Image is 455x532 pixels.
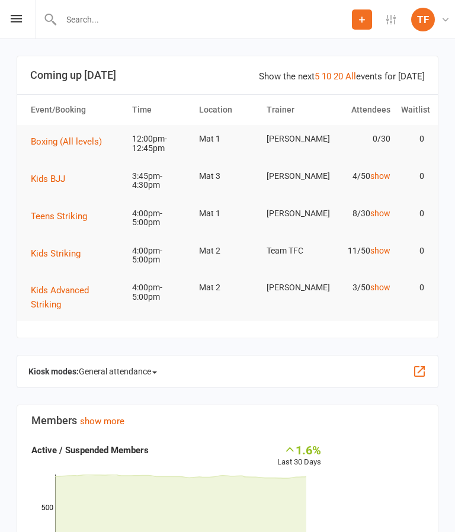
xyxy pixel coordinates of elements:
[261,95,329,125] th: Trainer
[127,274,194,311] td: 4:00pm-5:00pm
[261,162,329,190] td: [PERSON_NAME]
[31,285,89,310] span: Kids Advanced Striking
[28,367,79,376] strong: Kiosk modes:
[261,200,329,227] td: [PERSON_NAME]
[80,416,124,427] a: show more
[194,95,261,125] th: Location
[328,274,396,302] td: 3/50
[277,443,321,469] div: Last 30 Days
[328,95,396,125] th: Attendees
[370,246,390,255] a: show
[334,71,343,82] a: 20
[396,200,430,227] td: 0
[411,8,435,31] div: TF
[127,125,194,162] td: 12:00pm-12:45pm
[31,445,149,456] strong: Active / Suspended Members
[31,172,73,186] button: Kids BJJ
[396,125,430,153] td: 0
[30,69,425,81] h3: Coming up [DATE]
[31,248,81,259] span: Kids Striking
[127,95,194,125] th: Time
[31,246,89,261] button: Kids Striking
[396,237,430,265] td: 0
[328,200,396,227] td: 8/30
[396,95,430,125] th: Waitlist
[194,125,261,153] td: Mat 1
[25,95,127,125] th: Event/Booking
[328,125,396,153] td: 0/30
[261,237,329,265] td: Team TFC
[31,415,424,427] h3: Members
[370,209,390,218] a: show
[370,283,390,292] a: show
[79,362,157,381] span: General attendance
[31,136,102,147] span: Boxing (All levels)
[127,200,194,237] td: 4:00pm-5:00pm
[127,162,194,200] td: 3:45pm-4:30pm
[345,71,356,82] a: All
[370,171,390,181] a: show
[328,237,396,265] td: 11/50
[261,274,329,302] td: [PERSON_NAME]
[31,174,65,184] span: Kids BJJ
[57,11,352,28] input: Search...
[127,237,194,274] td: 4:00pm-5:00pm
[396,274,430,302] td: 0
[31,209,95,223] button: Teens Striking
[261,125,329,153] td: [PERSON_NAME]
[194,237,261,265] td: Mat 2
[328,162,396,190] td: 4/50
[277,443,321,456] div: 1.6%
[194,162,261,190] td: Mat 3
[31,283,121,312] button: Kids Advanced Striking
[31,134,110,149] button: Boxing (All levels)
[396,162,430,190] td: 0
[315,71,319,82] a: 5
[194,200,261,227] td: Mat 1
[194,274,261,302] td: Mat 2
[31,211,87,222] span: Teens Striking
[322,71,331,82] a: 10
[259,69,425,84] div: Show the next events for [DATE]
